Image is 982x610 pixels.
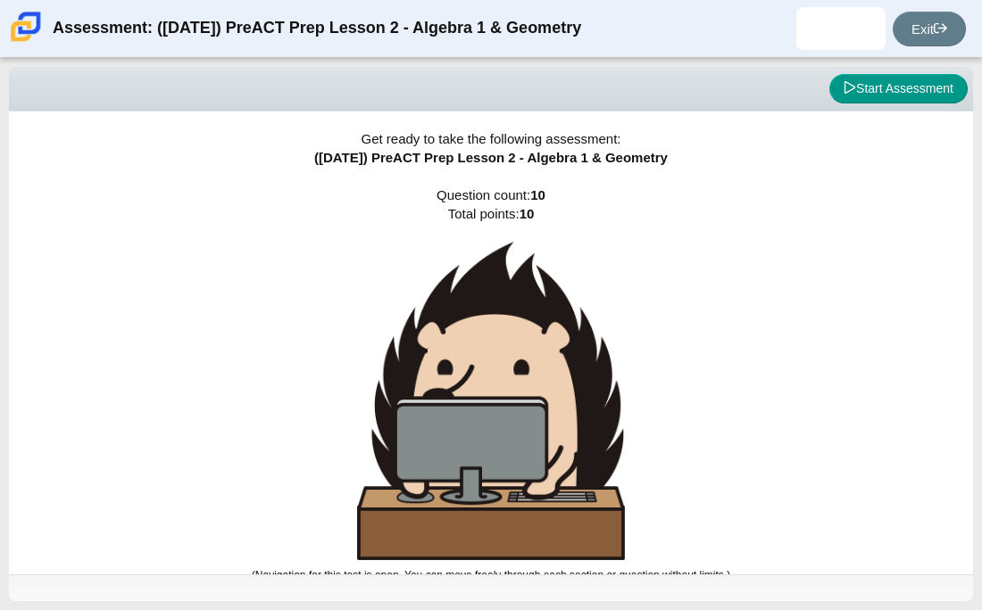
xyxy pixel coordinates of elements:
span: ([DATE]) PreACT Prep Lesson 2 - Algebra 1 & Geometry [314,150,668,165]
span: Get ready to take the following assessment: [362,131,621,146]
b: 10 [530,187,545,202]
button: Start Assessment [829,74,968,104]
b: 10 [520,206,535,221]
img: tyree.jackson.Wp5Nk8 [827,14,855,43]
img: Carmen School of Science & Technology [7,8,45,45]
img: hedgehog-behind-computer-large.png [357,242,625,560]
a: Exit [893,12,966,46]
small: (Navigation for this test is open. You can move freely through each section or question without l... [252,569,730,581]
a: Carmen School of Science & Technology [7,33,45,48]
div: Assessment: ([DATE]) PreACT Prep Lesson 2 - Algebra 1 & Geometry [53,7,581,50]
span: Question count: Total points: [252,187,730,581]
